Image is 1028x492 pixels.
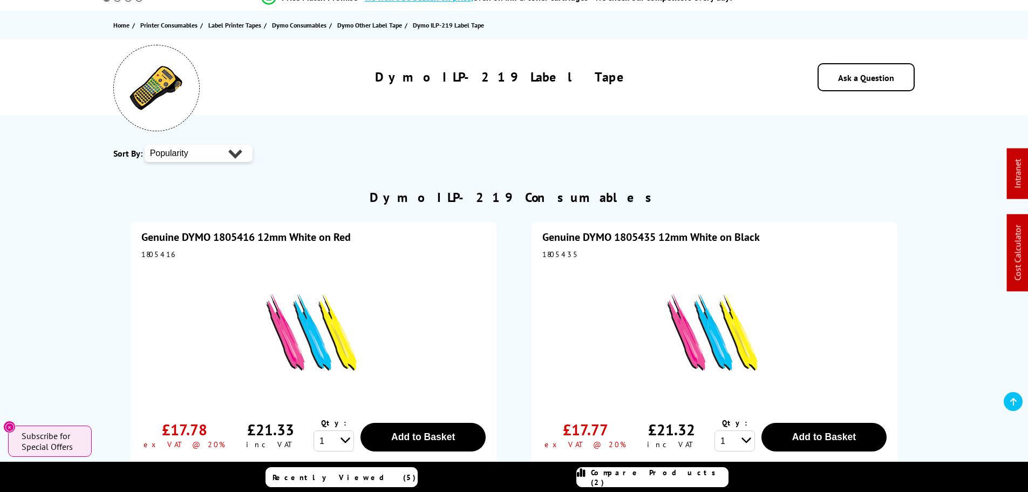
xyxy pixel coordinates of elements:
[591,468,728,487] span: Compare Products (2)
[246,440,295,449] div: inc VAT
[141,230,351,244] a: Genuine DYMO 1805416 12mm White on Red
[162,420,207,440] div: £17.78
[370,189,658,206] h2: Dymo ILP-219 Consumables
[140,19,198,31] span: Printer Consumables
[542,250,887,259] div: 1805435
[273,473,416,482] span: Recently Viewed (5)
[1012,159,1023,188] a: Intranet
[375,69,635,85] h1: Dymo ILP-219 Label Tape
[113,19,132,31] a: Home
[838,72,894,83] a: Ask a Question
[544,440,626,449] div: ex VAT @ 20%
[144,440,225,449] div: ex VAT @ 20%
[761,423,887,451] button: Add to Basket
[130,61,183,115] img: Dymo ILP-219 Label Tape
[141,250,486,259] div: 1805416
[648,420,695,440] div: £21.32
[647,440,696,449] div: inc VAT
[413,21,484,29] span: Dymo ILP-219 Label Tape
[792,432,856,442] span: Add to Basket
[722,418,747,428] span: Qty:
[140,19,200,31] a: Printer Consumables
[360,423,486,451] button: Add to Basket
[247,420,294,440] div: £21.33
[246,265,381,400] img: DYMO 1805416 12mm White on Red
[272,19,329,31] a: Dymo Consumables
[542,230,760,244] a: Genuine DYMO 1805435 12mm White on Black
[647,265,782,400] img: DYMO 1805435 12mm White on Black
[321,418,346,428] span: Qty:
[576,467,729,487] a: Compare Products (2)
[391,432,455,442] span: Add to Basket
[22,430,81,452] span: Subscribe for Special Offers
[3,421,16,433] button: Close
[337,19,402,31] span: Dymo Other Label Tape
[265,467,418,487] a: Recently Viewed (5)
[208,19,261,31] span: Label Printer Tapes
[563,420,608,440] div: £17.77
[337,19,405,31] a: Dymo Other Label Tape
[1012,225,1023,281] a: Cost Calculator
[208,19,264,31] a: Label Printer Tapes
[113,148,142,159] span: Sort By:
[272,19,326,31] span: Dymo Consumables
